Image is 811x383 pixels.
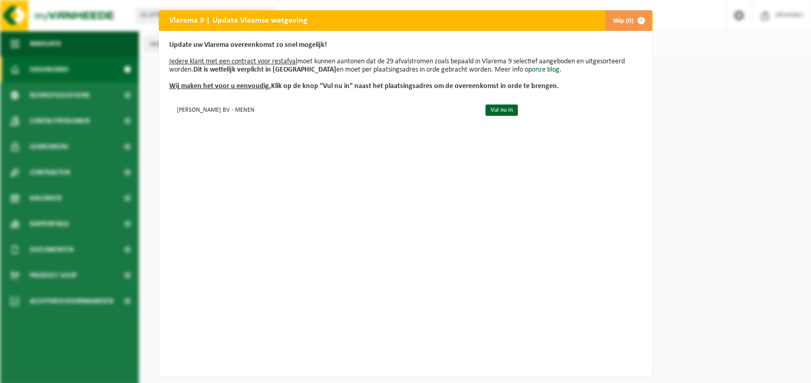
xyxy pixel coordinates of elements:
a: Vul nu in [485,105,518,116]
b: Dit is wettelijk verplicht in [GEOGRAPHIC_DATA] [193,66,336,74]
b: Klik op de knop "Vul nu in" naast het plaatsingsadres om de overeenkomst in orde te brengen. [169,82,559,90]
p: moet kunnen aantonen dat de 29 afvalstromen zoals bepaald in Vlarema 9 selectief aangeboden en ui... [169,41,642,91]
u: Wij maken het voor u eenvoudig. [169,82,271,90]
button: Skip (0) [605,10,652,31]
u: Iedere klant met een contract voor restafval [169,58,297,65]
a: onze blog. [532,66,562,74]
h2: Vlarema 9 | Update Vlaamse wetgeving [159,10,318,30]
b: Update uw Vlarema overeenkomst zo snel mogelijk! [169,41,327,49]
td: [PERSON_NAME] BV - MENEN [169,101,477,118]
